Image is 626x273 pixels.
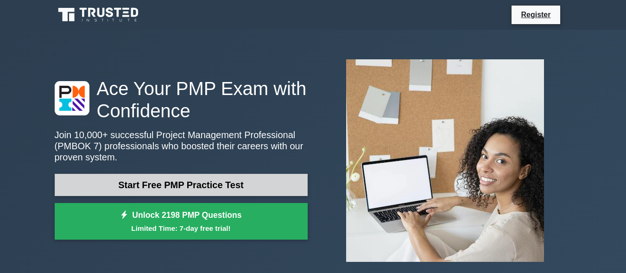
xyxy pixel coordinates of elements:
small: Limited Time: 7-day free trial! [66,223,296,234]
a: Register [515,9,556,20]
a: Unlock 2198 PMP QuestionsLimited Time: 7-day free trial! [55,203,308,240]
h1: Ace Your PMP Exam with Confidence [55,77,308,122]
p: Join 10,000+ successful Project Management Professional (PMBOK 7) professionals who boosted their... [55,129,308,163]
a: Start Free PMP Practice Test [55,174,308,196]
